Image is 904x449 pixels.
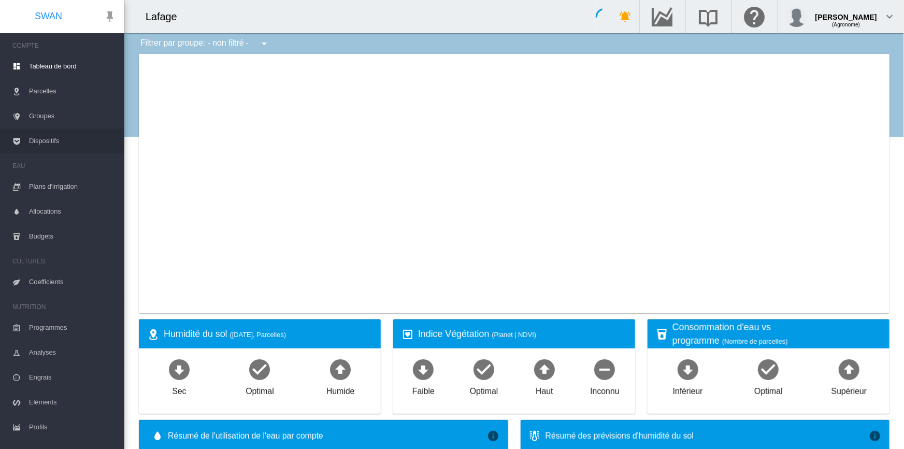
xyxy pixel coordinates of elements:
[246,382,274,397] div: Optimal
[29,415,116,440] span: Profils
[12,158,116,174] span: EAU
[326,382,355,397] div: Humide
[831,382,867,397] div: Supérieur
[29,129,116,153] span: Dispositifs
[147,328,160,341] md-icon: icon-map-marker-radius
[151,430,164,442] md-icon: icon-water
[247,357,272,382] md-icon: icon-checkbox-marked-circle
[815,8,877,18] div: [PERSON_NAME]
[650,10,675,23] md-icon: Accéder au Data Hub
[615,6,636,27] button: icon-bell-ring
[133,33,278,54] div: Filtrer par groupe: - non filtré -
[492,331,536,339] span: (Planet | NDVI)
[29,104,116,129] span: Groupes
[756,357,781,382] md-icon: icon-checkbox-marked-circle
[254,33,275,54] button: icon-menu-down
[532,357,557,382] md-icon: icon-arrow-up-bold-circle
[104,10,116,23] md-icon: icon-pin
[529,430,541,442] md-icon: icon-thermometer-lines
[696,10,721,23] md-icon: Recherche dans la librairie
[29,365,116,390] span: Engrais
[172,382,186,397] div: Sec
[722,338,788,345] span: (Nombre de parcelles)
[546,430,869,442] div: Résumé des prévisions d'humidité du sol
[29,174,116,199] span: Plans d'irrigation
[471,357,496,382] md-icon: icon-checkbox-marked-circle
[146,9,186,24] div: Lafage
[328,357,353,382] md-icon: icon-arrow-up-bold-circle
[29,340,116,365] span: Analyses
[487,430,500,442] md-icon: icon-information
[620,10,632,23] md-icon: icon-bell-ring
[590,382,619,397] div: Inconnu
[29,54,116,79] span: Tableau de bord
[754,382,782,397] div: Optimal
[411,357,436,382] md-icon: icon-arrow-down-bold-circle
[470,382,498,397] div: Optimal
[676,357,700,382] md-icon: icon-arrow-down-bold-circle
[29,315,116,340] span: Programmes
[593,357,618,382] md-icon: icon-minus-circle
[673,382,703,397] div: Inférieur
[164,328,372,341] div: Humidité du sol
[29,199,116,224] span: Allocations
[536,382,553,397] div: Haut
[742,10,767,23] md-icon: Cliquez ici pour obtenir de l'aide
[29,390,116,415] span: Eléments
[12,253,116,270] span: CULTURES
[35,10,62,23] span: SWAN
[418,328,627,341] div: Indice Végétation
[230,331,286,339] span: ([DATE], Parcelles)
[672,321,881,347] div: Consommation d'eau vs programme
[832,22,860,27] span: (Agronome)
[168,430,487,442] span: Résumé de l'utilisation de l'eau par compte
[786,6,807,27] img: profile.jpg
[412,382,435,397] div: Faible
[29,224,116,249] span: Budgets
[167,357,192,382] md-icon: icon-arrow-down-bold-circle
[12,299,116,315] span: NUTRITION
[401,328,414,341] md-icon: icon-heart-box-outline
[258,37,270,50] md-icon: icon-menu-down
[12,37,116,54] span: COMPTE
[837,357,862,382] md-icon: icon-arrow-up-bold-circle
[869,430,881,442] md-icon: icon-information
[656,328,668,341] md-icon: icon-cup-water
[29,79,116,104] span: Parcelles
[883,10,896,23] md-icon: icon-chevron-down
[29,270,116,294] span: Coefficients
